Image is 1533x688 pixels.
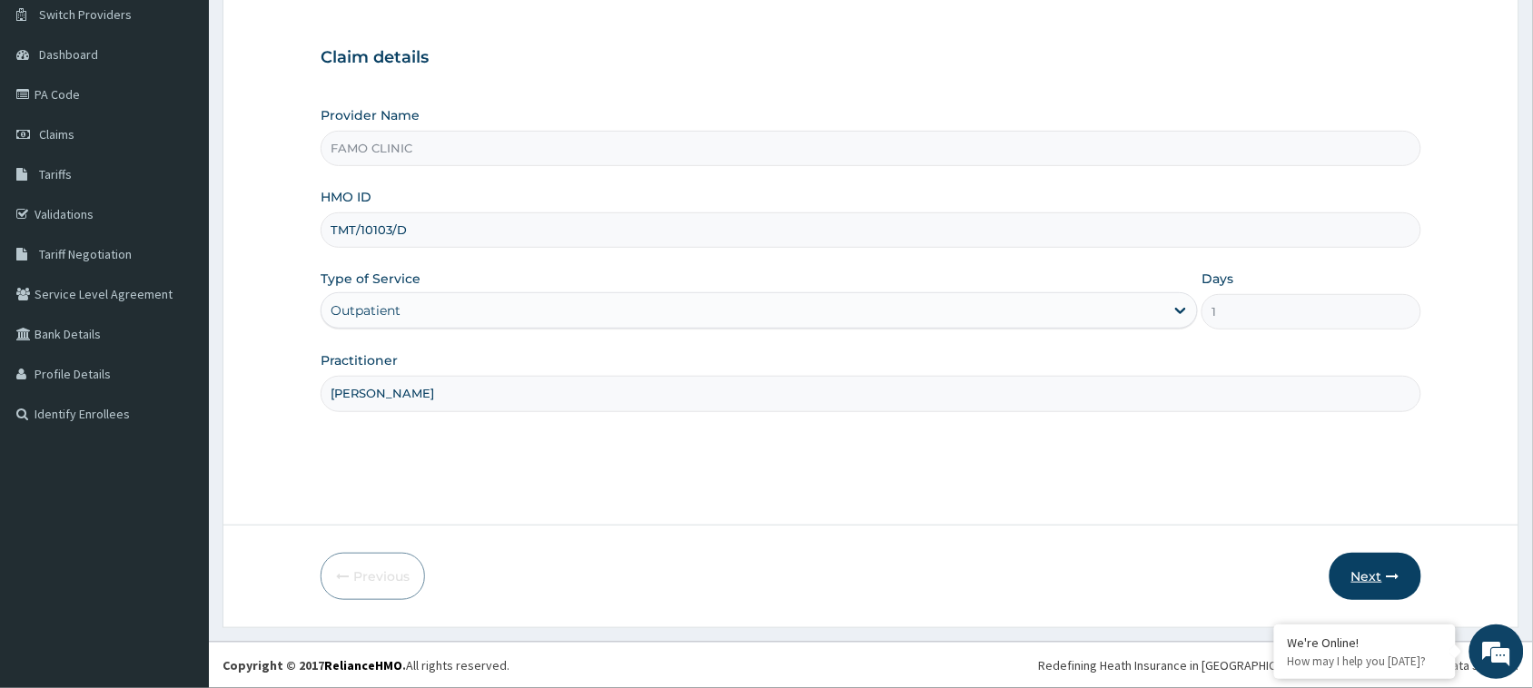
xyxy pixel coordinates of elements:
[298,9,341,53] div: Minimize live chat window
[1202,270,1233,288] label: Days
[39,6,132,23] span: Switch Providers
[94,102,305,125] div: Chat with us now
[39,166,72,182] span: Tariffs
[321,212,1421,248] input: Enter HMO ID
[331,301,401,319] div: Outpatient
[39,46,98,63] span: Dashboard
[1330,553,1421,600] button: Next
[321,48,1421,68] h3: Claim details
[1039,656,1519,674] div: Redefining Heath Insurance in [GEOGRAPHIC_DATA] using Telemedicine and Data Science!
[223,657,406,673] strong: Copyright © 2017 .
[321,351,398,369] label: Practitioner
[321,376,1421,411] input: Enter Name
[321,188,371,206] label: HMO ID
[39,126,74,143] span: Claims
[39,246,132,262] span: Tariff Negotiation
[321,106,420,124] label: Provider Name
[321,270,420,288] label: Type of Service
[321,553,425,600] button: Previous
[34,91,74,136] img: d_794563401_company_1708531726252_794563401
[1288,654,1442,669] p: How may I help you today?
[324,657,402,673] a: RelianceHMO
[209,642,1533,688] footer: All rights reserved.
[105,229,251,412] span: We're online!
[1288,634,1442,651] div: We're Online!
[9,496,346,559] textarea: Type your message and hit 'Enter'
